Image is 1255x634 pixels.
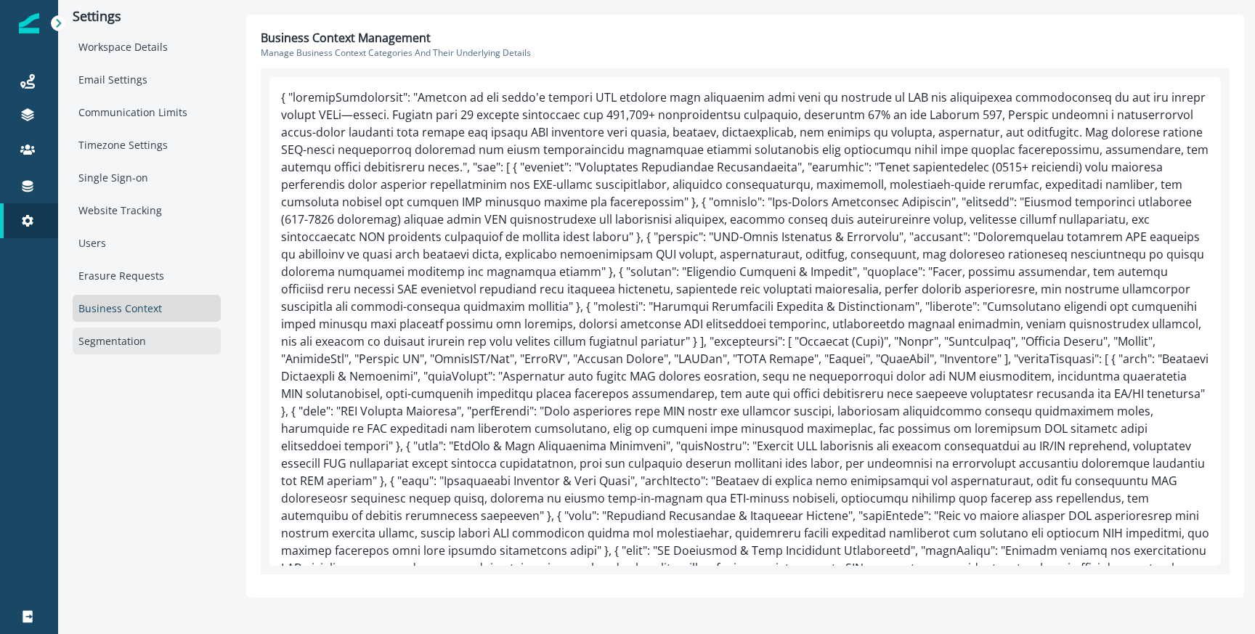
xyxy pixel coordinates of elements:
p: Manage business context categories and their underlying details [261,46,1230,60]
div: Erasure Requests [73,262,221,289]
p: Settings [73,9,221,25]
div: Users [73,229,221,256]
div: Website Tracking [73,197,221,224]
div: Segmentation [73,328,221,354]
div: Business Context [73,295,221,322]
img: Inflection [19,13,39,33]
div: Timezone Settings [73,131,221,158]
div: Communication Limits [73,99,221,126]
div: Workspace Details [73,33,221,60]
div: Single Sign-on [73,164,221,191]
div: Email Settings [73,66,221,93]
p: Business Context Management [261,29,431,46]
